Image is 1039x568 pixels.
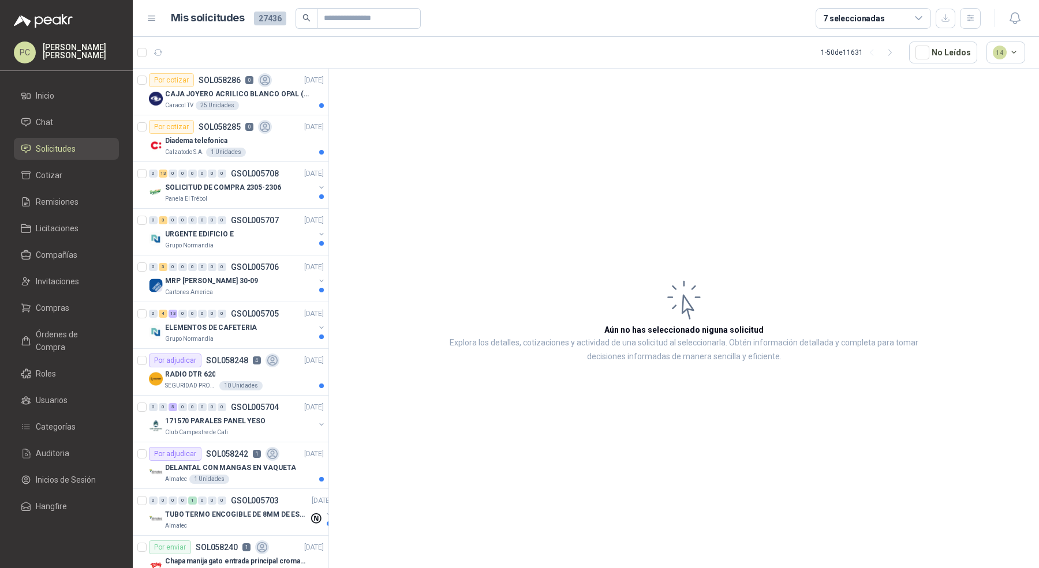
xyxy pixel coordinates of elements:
div: 5 [169,403,177,411]
span: search [302,14,311,22]
div: Por cotizar [149,120,194,134]
p: URGENTE EDIFICIO E [165,229,234,240]
span: Órdenes de Compra [36,328,108,353]
div: 0 [178,170,187,178]
a: Inicio [14,85,119,107]
div: 1 - 50 de 11631 [821,43,900,62]
p: Calzatodo S.A. [165,148,204,157]
div: 0 [208,496,216,505]
a: 0 3 0 0 0 0 0 0 GSOL005707[DATE] Company LogoURGENTE EDIFICIO EGrupo Normandía [149,213,326,250]
p: 1 [242,543,251,551]
div: 0 [149,216,158,224]
p: GSOL005706 [231,263,279,271]
a: Por adjudicarSOL0582421[DATE] Company LogoDELANTAL CON MANGAS EN VAQUETAAlmatec1 Unidades [133,442,328,489]
p: SOL058285 [199,123,241,131]
a: Licitaciones [14,217,119,239]
span: Inicios de Sesión [36,473,96,486]
div: 13 [159,170,167,178]
p: [DATE] [304,542,324,553]
a: Compañías [14,244,119,266]
div: Por adjudicar [149,447,201,461]
img: Company Logo [149,232,163,246]
div: 0 [208,216,216,224]
a: 0 0 0 0 1 0 0 0 GSOL005703[DATE] Company LogoTUBO TERMO ENCOGIBLE DE 8MM DE ESPESOR X 5CMSAlmatec [149,494,334,531]
a: 0 3 0 0 0 0 0 0 GSOL005706[DATE] Company LogoMRP [PERSON_NAME] 30-09Cartones America [149,260,326,297]
p: CAJA JOYERO ACRILICO BLANCO OPAL (En el adjunto mas detalle) [165,89,309,100]
div: 7 seleccionadas [823,12,885,25]
div: 1 Unidades [189,475,229,484]
div: 0 [159,496,167,505]
div: 4 [159,310,167,318]
p: [DATE] [304,402,324,413]
div: 0 [218,496,226,505]
span: Solicitudes [36,142,76,155]
p: MRP [PERSON_NAME] 30-09 [165,276,258,287]
p: Chapa manija gato entrada principal cromado mate llave de seguridad [165,556,309,567]
h1: Mis solicitudes [171,10,245,27]
p: 0 [245,76,253,84]
img: Company Logo [149,185,163,199]
span: Invitaciones [36,275,79,288]
a: Inicios de Sesión [14,469,119,491]
div: 0 [188,263,197,271]
div: 0 [169,496,177,505]
div: 0 [149,403,158,411]
img: Logo peakr [14,14,73,28]
div: 1 Unidades [206,148,246,157]
div: Por enviar [149,540,191,554]
div: 0 [198,310,207,318]
p: Explora los detalles, cotizaciones y actividad de una solicitud al seleccionarla. Obtén informaci... [444,336,924,364]
p: Grupo Normandía [165,334,214,344]
button: 14 [986,42,1026,63]
a: Compras [14,297,119,319]
p: [DATE] [304,355,324,366]
p: SOL058248 [206,356,248,364]
div: 0 [178,263,187,271]
p: [DATE] [312,495,331,506]
div: 0 [208,403,216,411]
p: SOL058286 [199,76,241,84]
p: ELEMENTOS DE CAFETERIA [165,322,257,333]
div: 25 Unidades [196,101,239,110]
div: 0 [218,216,226,224]
div: 0 [178,216,187,224]
p: [DATE] [304,168,324,179]
div: PC [14,42,36,63]
a: Remisiones [14,191,119,213]
img: Company Logo [149,465,163,479]
p: TUBO TERMO ENCOGIBLE DE 8MM DE ESPESOR X 5CMS [165,509,309,520]
div: Por cotizar [149,73,194,87]
div: 0 [149,263,158,271]
div: 0 [218,263,226,271]
button: No Leídos [909,42,977,63]
div: 0 [198,496,207,505]
span: Usuarios [36,394,68,407]
p: DELANTAL CON MANGAS EN VAQUETA [165,462,296,473]
span: Inicio [36,89,54,102]
img: Company Logo [149,325,163,339]
a: Auditoria [14,442,119,464]
p: Grupo Normandía [165,241,214,250]
div: 0 [149,310,158,318]
p: 4 [253,356,261,364]
div: 0 [198,263,207,271]
p: GSOL005703 [231,496,279,505]
img: Company Logo [149,512,163,526]
div: 0 [218,170,226,178]
div: 13 [169,310,177,318]
div: 0 [188,403,197,411]
div: 0 [198,403,207,411]
h3: Aún no has seleccionado niguna solicitud [604,324,764,336]
p: GSOL005704 [231,403,279,411]
div: 0 [208,170,216,178]
div: 0 [208,310,216,318]
p: [PERSON_NAME] [PERSON_NAME] [43,43,119,59]
span: Compras [36,302,69,314]
img: Company Logo [149,138,163,152]
a: Órdenes de Compra [14,324,119,358]
p: SOL058240 [196,543,238,551]
a: 0 13 0 0 0 0 0 0 GSOL005708[DATE] Company LogoSOLICITUD DE COMPRA 2305-2306Panela El Trébol [149,167,326,204]
p: SOLICITUD DE COMPRA 2305-2306 [165,182,281,193]
a: 0 4 13 0 0 0 0 0 GSOL005705[DATE] Company LogoELEMENTOS DE CAFETERIAGrupo Normandía [149,307,326,344]
p: Caracol TV [165,101,193,110]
